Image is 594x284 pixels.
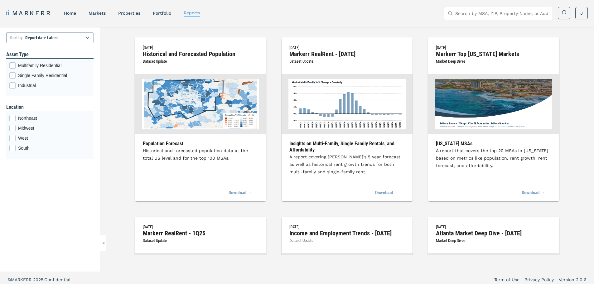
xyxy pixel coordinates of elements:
span: Historical and forecasted population data at the total US level and for the top 100 MSAs. [143,148,248,161]
span: Dataset Update [143,59,167,64]
span: Dataset Update [289,59,313,64]
span: Single Family Residential [18,72,90,79]
a: properties [118,11,140,16]
select: Sort by: [6,32,94,43]
h2: Historical and Forecasted Population [143,51,258,57]
span: Industrial [18,82,90,89]
span: Midwest [18,125,90,131]
a: Term of Use [494,277,519,283]
span: A report covering [PERSON_NAME]'s 5 year forecast as well as historical rent growth trends for bo... [289,154,400,174]
h3: Insights on Multi-Family, Single Family Rentals, and Affordability [289,141,405,153]
h2: Atlanta Market Deep Dive - [DATE] [436,230,551,236]
div: Northeast checkbox input [9,115,90,121]
span: [DATE] [436,45,446,50]
div: West checkbox input [9,135,90,141]
h2: Income and Employment Trends - [DATE] [289,230,405,236]
h1: Location [6,103,94,111]
img: Historical and Forecasted Population [142,79,259,129]
div: Industrial checkbox input [9,82,90,89]
span: © [7,277,11,282]
a: markets [89,11,106,16]
span: Dataset Update [289,238,313,243]
a: Download → [229,186,252,200]
span: [DATE] [143,224,153,229]
span: MARKERR [11,277,33,282]
input: Search by MSA, ZIP, Property Name, or Address [455,7,549,20]
span: Market Deep Dives [436,238,466,243]
button: J [575,7,588,19]
span: West [18,135,90,141]
div: Multifamily Residential checkbox input [9,62,90,69]
span: [DATE] [289,45,299,50]
h2: Markerr RealRent - 1Q25 [143,230,258,236]
a: MARKERR [6,9,51,17]
div: Single Family Residential checkbox input [9,72,90,79]
a: Portfolio [153,11,171,16]
h3: [US_STATE] MSAs [436,141,551,147]
img: Markerr RealRent - May 2025 [288,79,406,129]
span: Market Deep Dives [436,59,466,64]
span: [DATE] [436,224,446,229]
span: South [18,145,90,151]
span: A report that covers the top 20 MSAs in [US_STATE] based on metrics like population, rent growth,... [436,148,548,168]
div: Midwest checkbox input [9,125,90,131]
a: Privacy Policy [524,277,554,283]
span: Confidential [44,277,70,282]
span: [DATE] [289,224,299,229]
span: Dataset Update [143,238,167,243]
a: home [64,11,76,16]
span: Northeast [18,115,90,121]
h1: Asset Type [6,51,94,58]
a: Download → [522,186,545,200]
div: South checkbox input [9,145,90,151]
a: reports [184,10,200,15]
img: Markerr Top California Markets [435,79,552,129]
span: [DATE] [143,45,153,50]
span: Multifamily Residential [18,62,90,69]
span: 2025 | [33,277,44,282]
span: J [580,10,583,16]
h2: Markerr Top [US_STATE] Markets [436,51,551,57]
h2: Markerr RealRent - [DATE] [289,51,405,57]
h3: Population Forecast [143,141,258,147]
a: Version 2.0.6 [559,277,587,283]
a: Download → [375,186,398,200]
